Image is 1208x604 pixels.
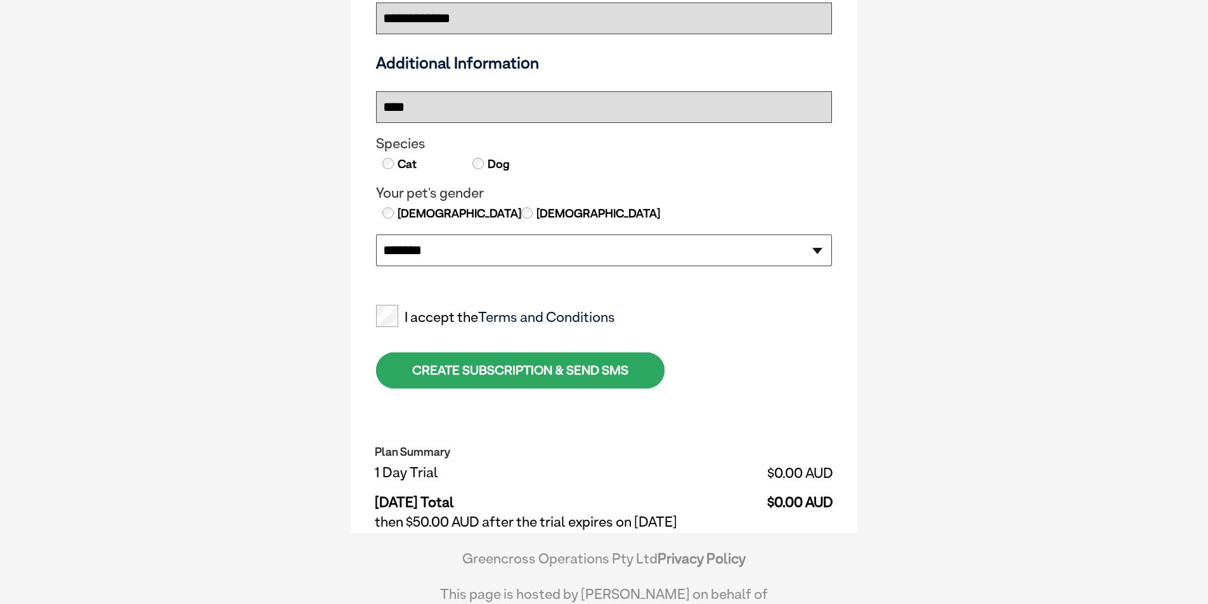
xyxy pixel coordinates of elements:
[478,309,615,325] a: Terms and Conditions
[375,446,833,458] h2: Plan Summary
[376,136,832,152] legend: Species
[371,53,837,72] h3: Additional Information
[420,550,788,579] div: Greencross Operations Pty Ltd
[376,309,615,326] label: I accept the
[658,550,746,567] a: Privacy Policy
[624,484,833,511] td: $0.00 AUD
[376,185,832,202] legend: Your pet's gender
[624,461,833,484] td: $0.00 AUD
[376,352,665,389] div: CREATE SUBSCRIPTION & SEND SMS
[375,461,624,484] td: 1 Day Trial
[375,484,624,511] td: [DATE] Total
[376,305,398,327] input: I accept theTerms and Conditions
[375,511,833,534] td: then $50.00 AUD after the trial expires on [DATE]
